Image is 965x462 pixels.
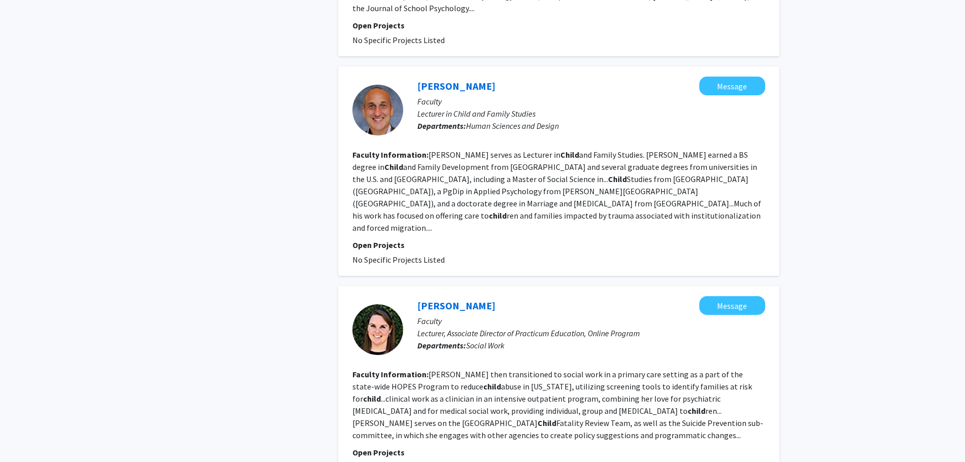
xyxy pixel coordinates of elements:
button: Message Brian Cambra [699,77,765,95]
fg-read-more: [PERSON_NAME] serves as Lecturer in and Family Studies. [PERSON_NAME] earned a BS degree in and F... [352,150,761,233]
p: Open Projects [352,19,765,31]
b: Child [384,162,403,172]
p: Faculty [417,315,765,327]
p: Lecturer in Child and Family Studies [417,108,765,120]
b: child [483,381,501,392]
fg-read-more: [PERSON_NAME] then transitioned to social work in a primary care setting as a part of the state-w... [352,369,763,440]
p: Faculty [417,95,765,108]
b: child [489,210,507,221]
b: Child [608,174,627,184]
b: Departments: [417,340,466,350]
a: [PERSON_NAME] [417,80,495,92]
b: child [363,394,381,404]
b: Faculty Information: [352,369,428,379]
b: Child [560,150,579,160]
p: Open Projects [352,446,765,458]
button: Message Emma Taylor [699,296,765,315]
span: Human Sciences and Design [466,121,559,131]
iframe: Chat [8,416,43,454]
b: Departments: [417,121,466,131]
p: Open Projects [352,239,765,251]
span: Social Work [466,340,505,350]
a: [PERSON_NAME] [417,299,495,312]
span: No Specific Projects Listed [352,35,445,45]
b: Faculty Information: [352,150,428,160]
span: No Specific Projects Listed [352,255,445,265]
b: child [688,406,705,416]
b: Child [538,418,556,428]
p: Lecturer, Associate Director of Practicum Education, Online Program [417,327,765,339]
